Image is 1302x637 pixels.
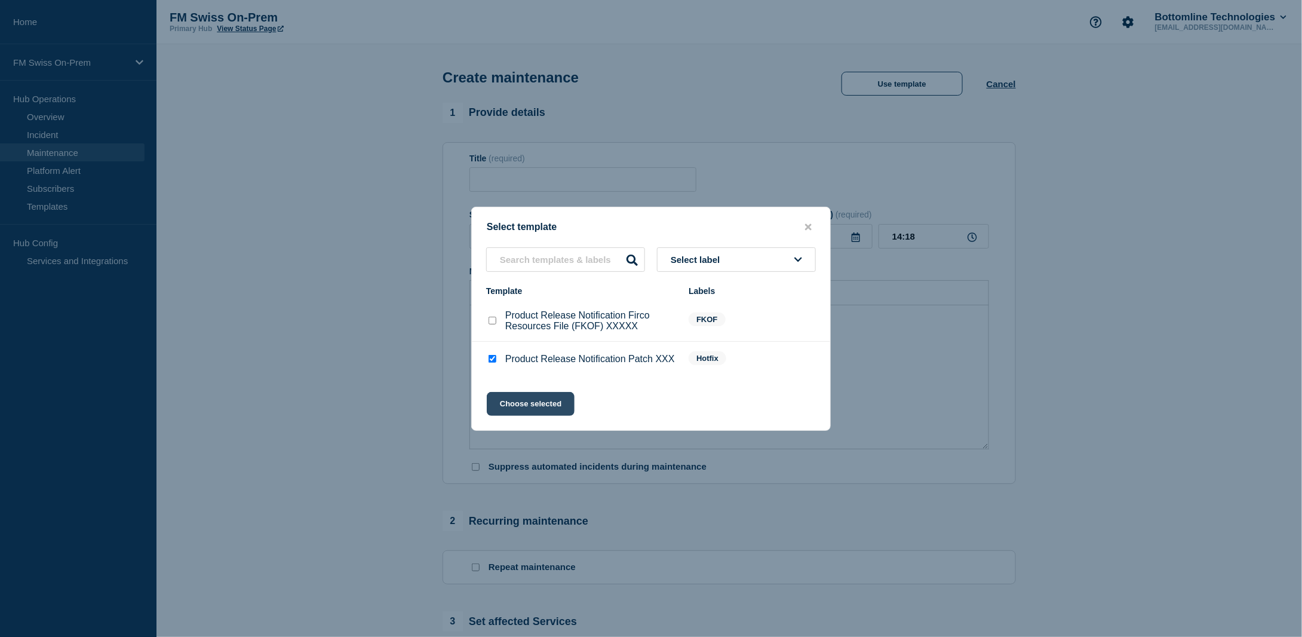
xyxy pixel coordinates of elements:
div: Select template [472,222,830,233]
span: Hotfix [689,351,726,365]
input: Product Release Notification Firco Resources File (FKOF) XXXXX checkbox [489,317,496,324]
span: FKOF [689,313,725,326]
p: Product Release Notification Patch XXX [505,354,675,365]
p: Product Release Notification Firco Resources File (FKOF) XXXXX [505,310,677,332]
input: Search templates & labels [486,247,645,272]
button: close button [802,222,815,233]
button: Choose selected [487,392,575,416]
span: Select label [671,255,725,265]
div: Template [486,286,677,296]
div: Labels [689,286,816,296]
button: Select label [657,247,816,272]
input: Product Release Notification Patch XXX checkbox [489,355,496,363]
